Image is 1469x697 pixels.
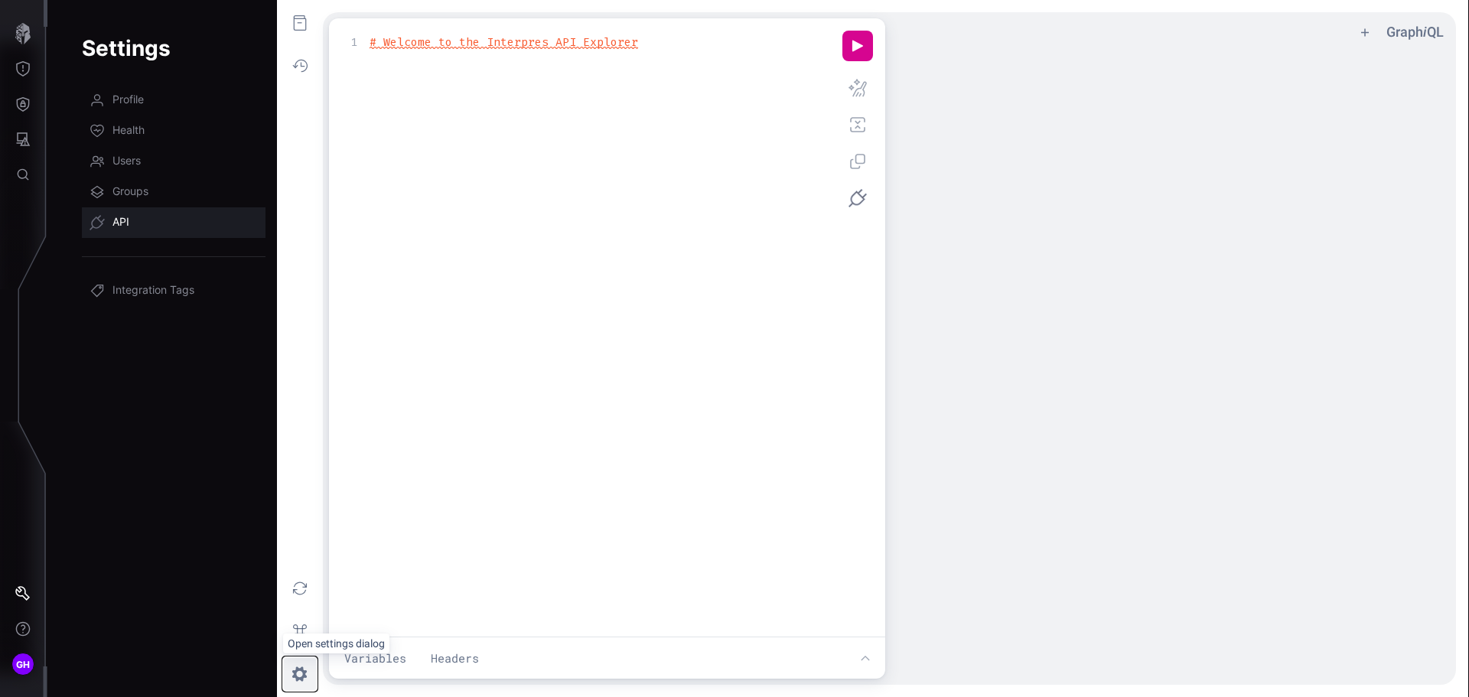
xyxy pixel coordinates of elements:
a: Profile [82,85,265,116]
a: GraphiQL [1386,24,1444,40]
button: Show editor tools [852,643,879,673]
a: Health [82,116,265,146]
button: Execute query (Ctrl-Enter) [842,31,873,61]
button: GH [1,647,45,682]
h1: Settings [82,34,1435,62]
section: Query Editor [329,18,885,637]
a: Users [82,146,265,177]
a: Groups [82,177,265,207]
button: Variables [335,643,415,673]
em: i [1423,24,1427,40]
span: API [112,215,129,230]
button: Prettify query (Shift-Ctrl-P) [842,73,873,103]
button: Show History [283,49,317,83]
a: Integration Tags [82,275,265,306]
button: Re-fetch GraphQL schema [283,572,317,605]
button: Show Documentation Explorer [283,6,317,40]
span: Health [112,123,145,138]
div: Open settings dialog [283,633,389,653]
span: Profile [112,93,144,108]
button: Headers [422,643,488,673]
span: Groups [112,184,148,200]
span: Integration Tags [112,283,194,298]
section: Result Window [894,51,1451,679]
a: API [82,207,265,238]
button: Open short keys dialog [283,614,317,648]
button: Merge fragments into query (Shift-Ctrl-M) [842,109,873,140]
span: Users [112,154,141,169]
button: Add tab [1356,23,1374,41]
button: Copy query (Shift-Ctrl-C) [842,146,873,177]
div: 1 [341,34,357,51]
span: # Welcome to the Interpres API Explorer [370,34,638,50]
span: GH [16,656,31,673]
ul: Select active operation [323,23,341,41]
button: Select Endpoint [842,183,873,213]
button: Open settings dialog [283,657,317,691]
div: Editor Commands [842,31,873,624]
